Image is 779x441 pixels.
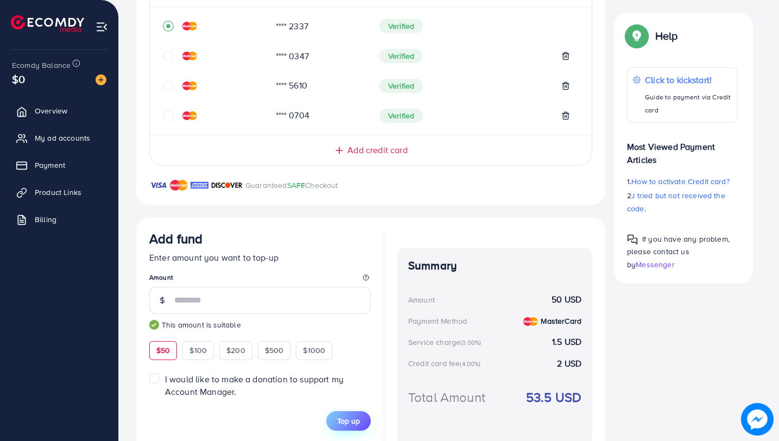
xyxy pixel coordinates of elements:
a: Billing [8,209,110,230]
a: Product Links [8,181,110,203]
strong: MasterCard [541,316,581,326]
span: Messenger [636,259,674,269]
img: credit [182,111,197,120]
a: Overview [8,100,110,122]
a: Payment [8,154,110,176]
span: $500 [265,345,284,356]
div: Service charge [408,337,484,348]
span: Verified [379,49,423,63]
svg: circle [163,110,174,121]
img: brand [170,179,188,192]
small: This amount is suitable [149,319,371,330]
small: (3.00%) [460,338,481,347]
span: $200 [226,345,245,356]
span: My ad accounts [35,133,90,143]
span: If you have any problem, please contact us by [627,234,730,269]
img: logo [11,15,84,32]
span: Overview [35,105,67,116]
img: image [741,403,774,436]
span: I tried but not received the code. [627,190,725,214]
span: Billing [35,214,56,225]
span: Verified [379,109,423,123]
svg: record circle [163,21,174,31]
span: Top up [337,415,360,426]
img: brand [191,179,208,192]
img: image [96,74,106,85]
span: $0 [12,71,25,87]
img: credit [182,22,197,30]
img: Popup guide [627,26,647,46]
img: Popup guide [627,234,638,245]
span: Product Links [35,187,81,198]
span: Ecomdy Balance [12,60,71,71]
p: Guide to payment via Credit card [645,91,732,117]
button: Top up [326,411,371,431]
span: $100 [189,345,207,356]
div: Amount [408,294,435,305]
svg: circle [163,51,174,61]
span: SAFE [287,180,306,191]
span: Verified [379,19,423,33]
div: Credit card fee [408,358,484,369]
p: Help [655,29,678,42]
p: Enter amount you want to top-up [149,251,371,264]
small: (4.00%) [460,360,480,368]
span: I would like to make a donation to support my Account Manager. [165,373,344,398]
h3: Add fund [149,231,202,247]
div: Total Amount [408,388,485,407]
span: Payment [35,160,65,171]
img: guide [149,320,159,330]
legend: Amount [149,273,371,286]
img: brand [149,179,167,192]
strong: 53.5 USD [526,388,581,407]
p: Click to kickstart! [645,73,732,86]
strong: 1.5 USD [552,336,581,348]
img: credit [182,52,197,60]
p: Most Viewed Payment Articles [627,131,738,166]
strong: 50 USD [552,293,581,306]
img: brand [211,179,243,192]
img: menu [96,21,108,33]
span: How to activate Credit card? [631,176,729,187]
img: credit [523,317,538,326]
a: My ad accounts [8,127,110,149]
strong: 2 USD [557,357,581,370]
svg: circle [163,80,174,91]
span: Verified [379,79,423,93]
p: Guaranteed Checkout [245,179,338,192]
img: credit [182,81,197,90]
span: $1000 [303,345,325,356]
span: Add credit card [347,144,407,156]
div: Payment Method [408,316,467,326]
span: $50 [156,345,170,356]
p: 2. [627,189,738,215]
p: 1. [627,175,738,188]
h4: Summary [408,259,581,273]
